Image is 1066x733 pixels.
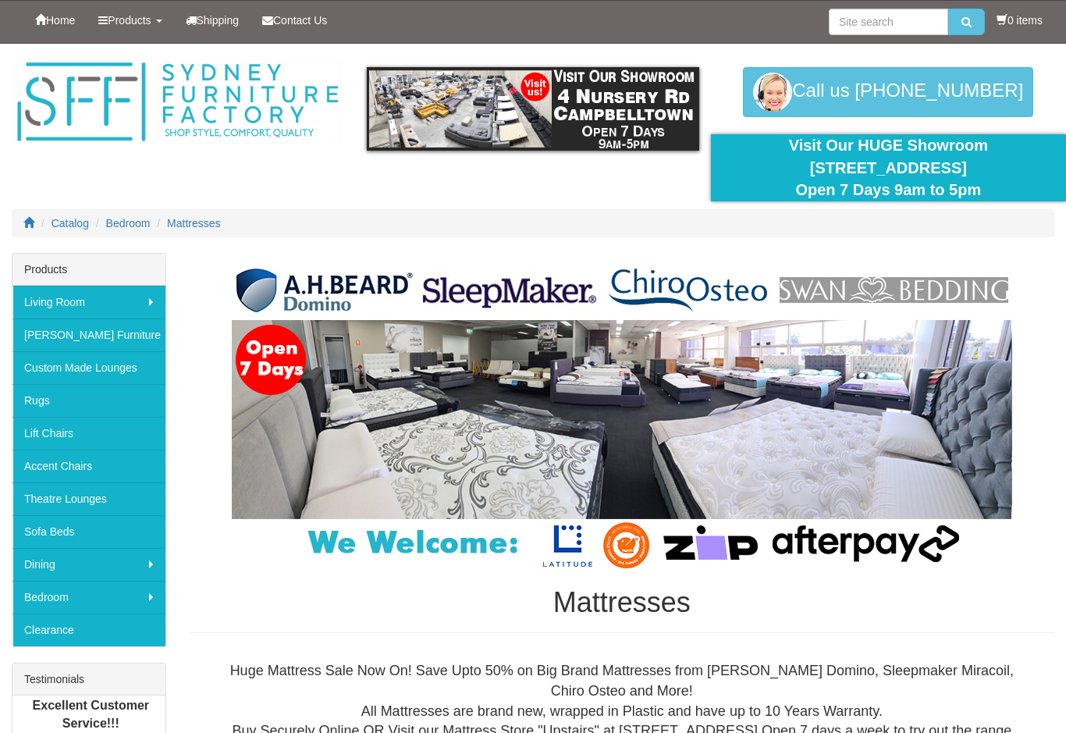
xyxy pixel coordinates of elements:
a: Shipping [174,1,251,40]
a: Clearance [12,614,165,646]
h1: Mattresses [190,587,1054,618]
span: Shipping [197,14,240,27]
img: Mattresses [232,261,1012,571]
a: Catalog [52,217,89,230]
span: Products [108,14,151,27]
span: Contact Us [273,14,327,27]
a: Theatre Lounges [12,482,165,515]
input: Site search [829,9,948,35]
a: Lift Chairs [12,417,165,450]
img: showroom.gif [367,67,698,151]
img: Sydney Furniture Factory [12,59,343,145]
a: Living Room [12,286,165,318]
a: Mattresses [167,217,220,230]
div: Visit Our HUGE Showroom [STREET_ADDRESS] Open 7 Days 9am to 5pm [723,134,1054,201]
div: Testimonials [12,664,165,696]
a: Accent Chairs [12,450,165,482]
li: 0 items [997,12,1043,28]
a: Dining [12,548,165,581]
b: Excellent Customer Service!!! [33,699,149,730]
a: Bedroom [12,581,165,614]
a: Home [23,1,87,40]
a: [PERSON_NAME] Furniture [12,318,165,351]
a: Bedroom [106,217,151,230]
span: Home [46,14,75,27]
a: Custom Made Lounges [12,351,165,384]
a: Contact Us [251,1,339,40]
a: Products [87,1,173,40]
a: Sofa Beds [12,515,165,548]
div: Products [12,254,165,286]
a: Rugs [12,384,165,417]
